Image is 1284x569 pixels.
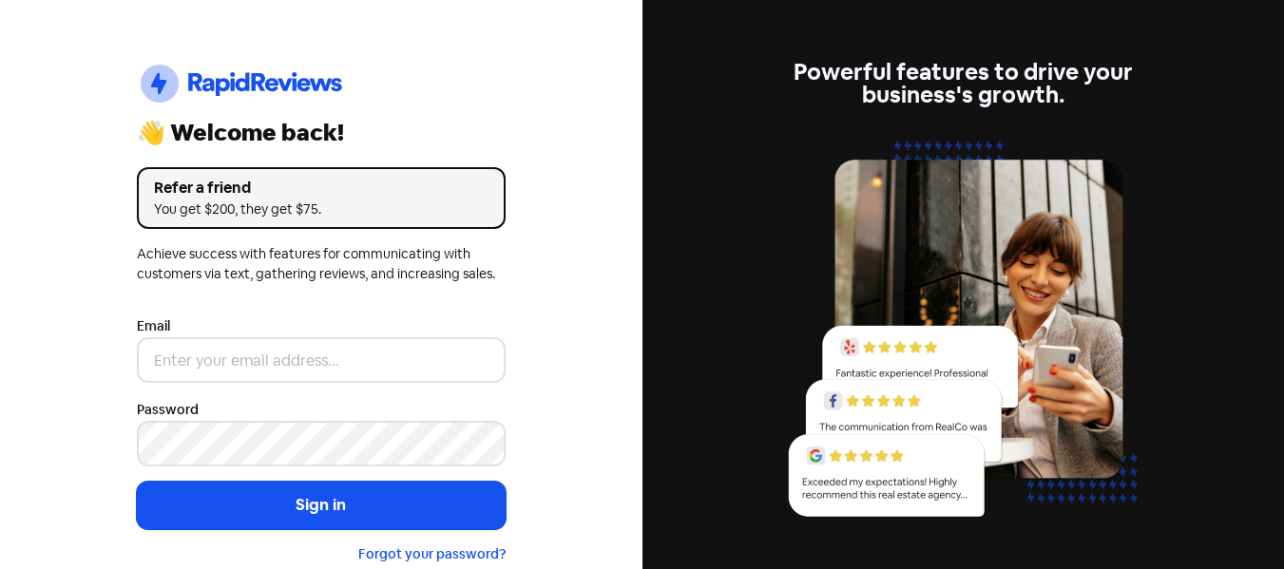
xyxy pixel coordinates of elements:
div: Refer a friend [154,177,489,199]
div: Powerful features to drive your business's growth. [778,61,1147,106]
button: Sign in [137,482,506,529]
div: 👋 Welcome back! [137,122,506,144]
a: Forgot your password? [358,545,506,562]
input: Enter your email address... [137,337,506,383]
label: Password [137,400,199,420]
div: Achieve success with features for communicating with customers via text, gathering reviews, and i... [137,244,506,284]
div: You get $200, they get $75. [154,199,489,219]
img: reviews [778,129,1147,539]
label: Email [137,316,170,336]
